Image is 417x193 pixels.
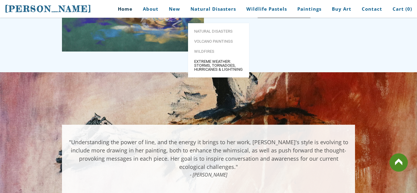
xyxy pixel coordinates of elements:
[5,4,92,14] span: [PERSON_NAME]
[188,36,249,46] a: Volcano paintings
[109,2,137,16] a: Home
[242,2,292,16] a: Wildlife Pastels
[190,171,227,178] em: - [PERSON_NAME]
[293,2,326,16] a: Paintings
[164,2,185,16] a: New
[327,2,356,16] a: Buy Art
[188,46,249,56] a: Wildfires
[138,2,163,16] a: About
[5,3,92,15] a: [PERSON_NAME]
[194,49,243,53] span: Wildfires
[194,39,243,43] span: Volcano paintings
[186,2,241,16] a: Natural Disasters
[194,29,243,33] span: Natural Disasters
[69,138,348,170] font: ​"Understanding the power of line, and the energy it brings to her work, [PERSON_NAME]'s style is...
[188,26,249,36] a: Natural Disasters
[388,2,412,16] a: Cart (0)
[188,56,249,74] a: Extreme Weather: Storms, Tornadoes, Hurricanes & Lightning
[357,2,387,16] a: Contact
[407,6,410,12] span: 0
[194,59,243,71] span: Extreme Weather: Storms, Tornadoes, Hurricanes & Lightning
